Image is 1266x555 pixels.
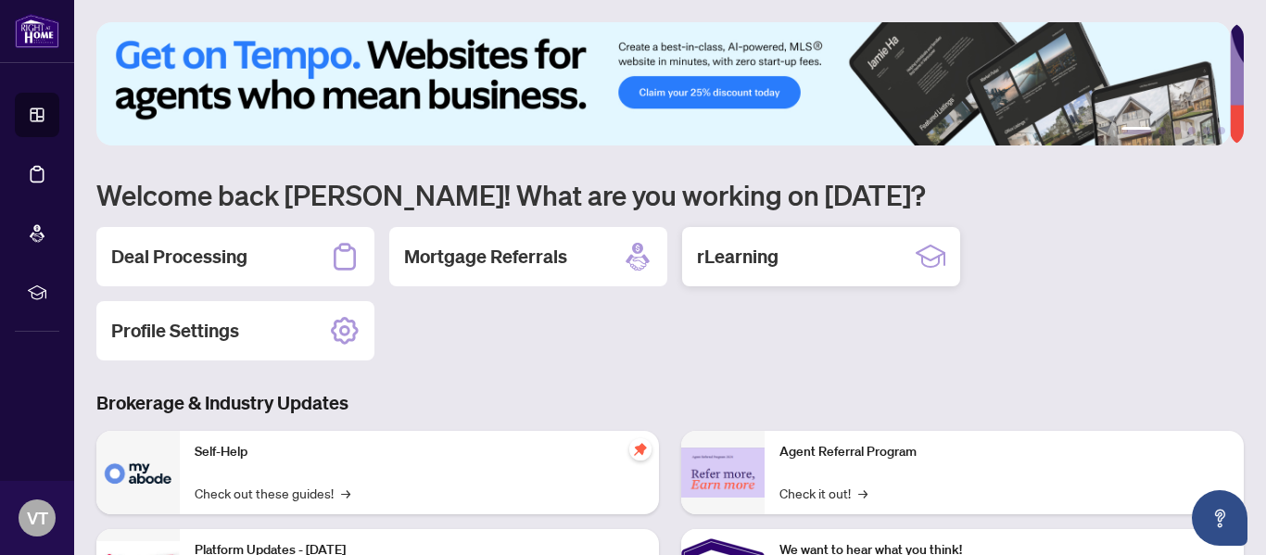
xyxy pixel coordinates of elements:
span: → [341,483,350,503]
span: → [858,483,867,503]
span: pushpin [629,438,652,460]
a: Check it out!→ [779,483,867,503]
h2: Profile Settings [111,318,239,344]
button: Open asap [1192,490,1247,546]
h1: Welcome back [PERSON_NAME]! What are you working on [DATE]? [96,177,1244,212]
button: 5 [1203,127,1210,134]
button: 6 [1218,127,1225,134]
h3: Brokerage & Industry Updates [96,390,1244,416]
span: VT [27,505,48,531]
button: 2 [1158,127,1166,134]
h2: rLearning [697,244,779,270]
p: Agent Referral Program [779,442,1229,462]
img: Agent Referral Program [681,448,765,498]
button: 4 [1188,127,1196,134]
img: Self-Help [96,431,180,514]
h2: Deal Processing [111,244,247,270]
a: Check out these guides!→ [195,483,350,503]
p: Self-Help [195,442,644,462]
h2: Mortgage Referrals [404,244,567,270]
img: Slide 0 [96,22,1230,145]
button: 1 [1121,127,1151,134]
button: 3 [1173,127,1181,134]
img: logo [15,14,59,48]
